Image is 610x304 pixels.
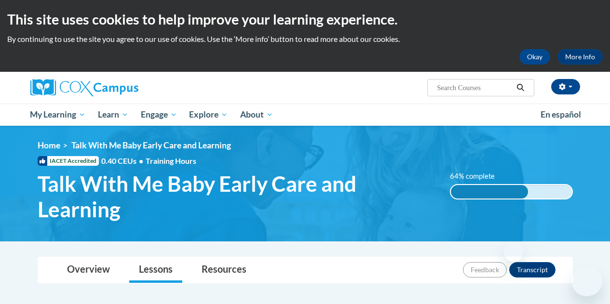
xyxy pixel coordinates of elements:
a: More Info [557,49,603,65]
span: Engage [141,109,177,120]
a: Learn [92,104,135,126]
a: Overview [57,257,120,283]
iframe: Button to launch messaging window [571,265,602,296]
a: Home [38,140,60,150]
input: Search Courses [436,82,513,93]
p: By continuing to use the site you agree to our use of cookies. Use the ‘More info’ button to read... [7,34,603,44]
span: About [240,109,273,120]
span: IACET Accredited [38,156,99,166]
label: 64% complete [450,171,505,182]
a: Explore [183,104,234,126]
button: Feedback [463,262,507,278]
span: • [139,156,143,165]
span: Talk With Me Baby Early Care and Learning [71,140,231,150]
a: Lessons [129,257,182,283]
span: Explore [189,109,228,120]
span: 0.40 CEUs [101,156,146,166]
span: En español [541,109,581,119]
button: Account Settings [551,79,580,94]
a: About [234,104,279,126]
iframe: Close message [504,242,523,262]
a: En español [534,105,587,125]
span: Talk With Me Baby Early Care and Learning [38,171,435,222]
span: Learn [98,109,128,120]
button: Okay [519,49,550,65]
span: Training Hours [146,156,196,165]
h2: This site uses cookies to help improve your learning experience. [7,10,603,29]
a: My Learning [24,104,92,126]
a: Resources [192,257,256,283]
a: Engage [135,104,183,126]
span: My Learning [30,109,85,120]
div: 64% complete [451,185,529,198]
a: Cox Campus [30,79,204,96]
button: Search [513,82,528,93]
button: Transcript [509,262,556,278]
img: Cox Campus [30,79,138,96]
div: Main menu [23,104,587,126]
